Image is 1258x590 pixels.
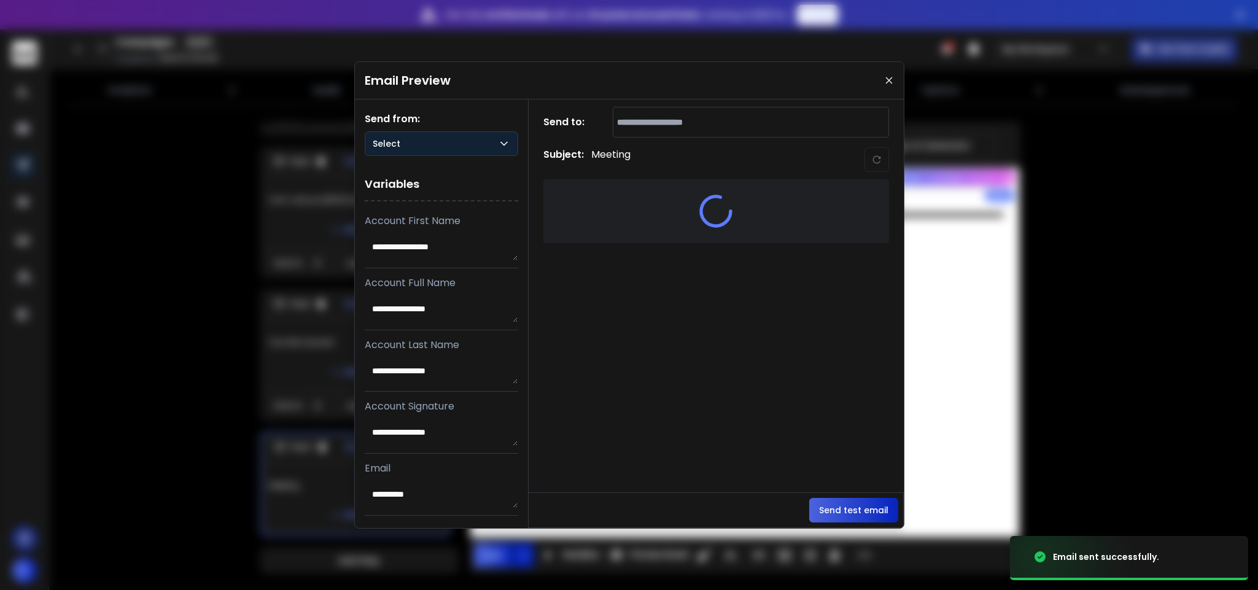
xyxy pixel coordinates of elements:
[809,498,898,522] button: Send test email
[543,115,592,130] h1: Send to:
[1053,551,1159,563] div: Email sent successfully.
[365,338,518,352] p: Account Last Name
[365,276,518,290] p: Account Full Name
[365,112,518,126] h1: Send from:
[365,214,518,228] p: Account First Name
[373,138,405,150] p: Select
[591,147,631,172] p: Meeting
[365,72,451,89] h1: Email Preview
[365,168,518,201] h1: Variables
[365,461,518,476] p: Email
[543,147,584,172] h1: Subject:
[365,399,518,414] p: Account Signature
